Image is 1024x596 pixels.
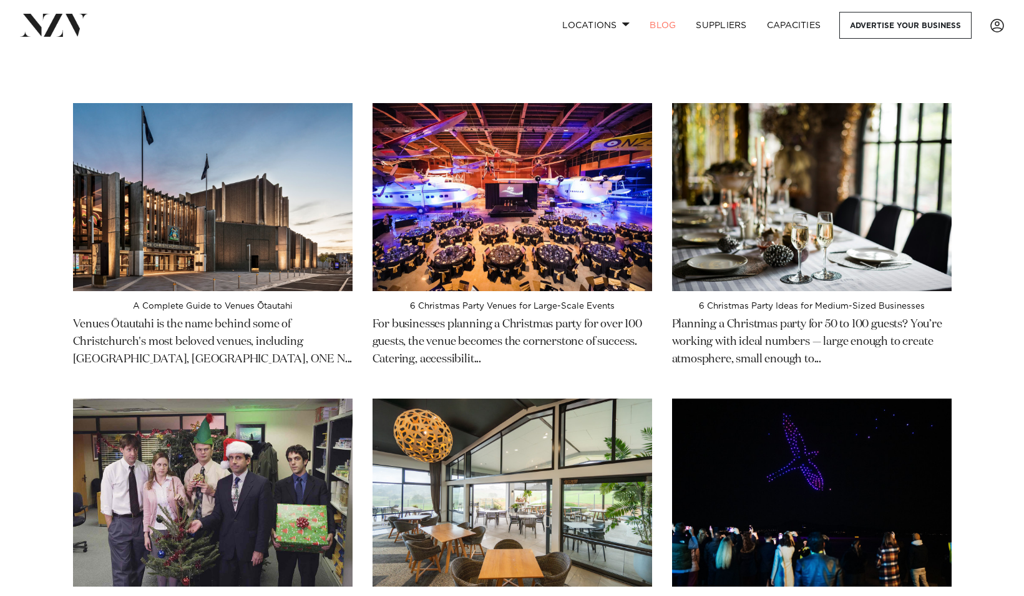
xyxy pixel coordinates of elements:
[73,103,353,384] a: A Complete Guide to Venues Ōtautahi A Complete Guide to Venues Ōtautahi Venues Ōtautahi is the na...
[672,301,952,311] h4: 6 Christmas Party Ideas for Medium-Sized Businesses
[757,12,831,39] a: Capacities
[672,311,952,369] p: Planning a Christmas party for 50 to 100 guests? You’re working with ideal numbers — large enough...
[640,12,686,39] a: BLOG
[373,311,652,369] p: For businesses planning a Christmas party for over 100 guests, the venue becomes the cornerstone ...
[373,399,652,587] img: Events at Wainui Golf Club - The Ultimate Guide
[672,399,952,587] img: Matariki - Where to Celebrate the Māori New Year in 2025
[373,301,652,311] h4: 6 Christmas Party Venues for Large-Scale Events
[839,12,972,39] a: Advertise your business
[20,14,88,36] img: nzv-logo.png
[73,311,353,369] p: Venues Ōtautahi is the name behind some of Christchurch's most beloved venues, including [GEOGRAP...
[73,103,353,291] img: A Complete Guide to Venues Ōtautahi
[672,103,952,384] a: 6 Christmas Party Ideas for Medium-Sized Businesses 6 Christmas Party Ideas for Medium-Sized Busi...
[552,12,640,39] a: Locations
[73,301,353,311] h4: A Complete Guide to Venues Ōtautahi
[73,399,353,587] img: 6 Easy-to-Plan Christmas Party Ideas for Small Businesses
[373,103,652,384] a: 6 Christmas Party Venues for Large-Scale Events 6 Christmas Party Venues for Large-Scale Events F...
[672,103,952,291] img: 6 Christmas Party Ideas for Medium-Sized Businesses
[373,103,652,291] img: 6 Christmas Party Venues for Large-Scale Events
[686,12,756,39] a: SUPPLIERS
